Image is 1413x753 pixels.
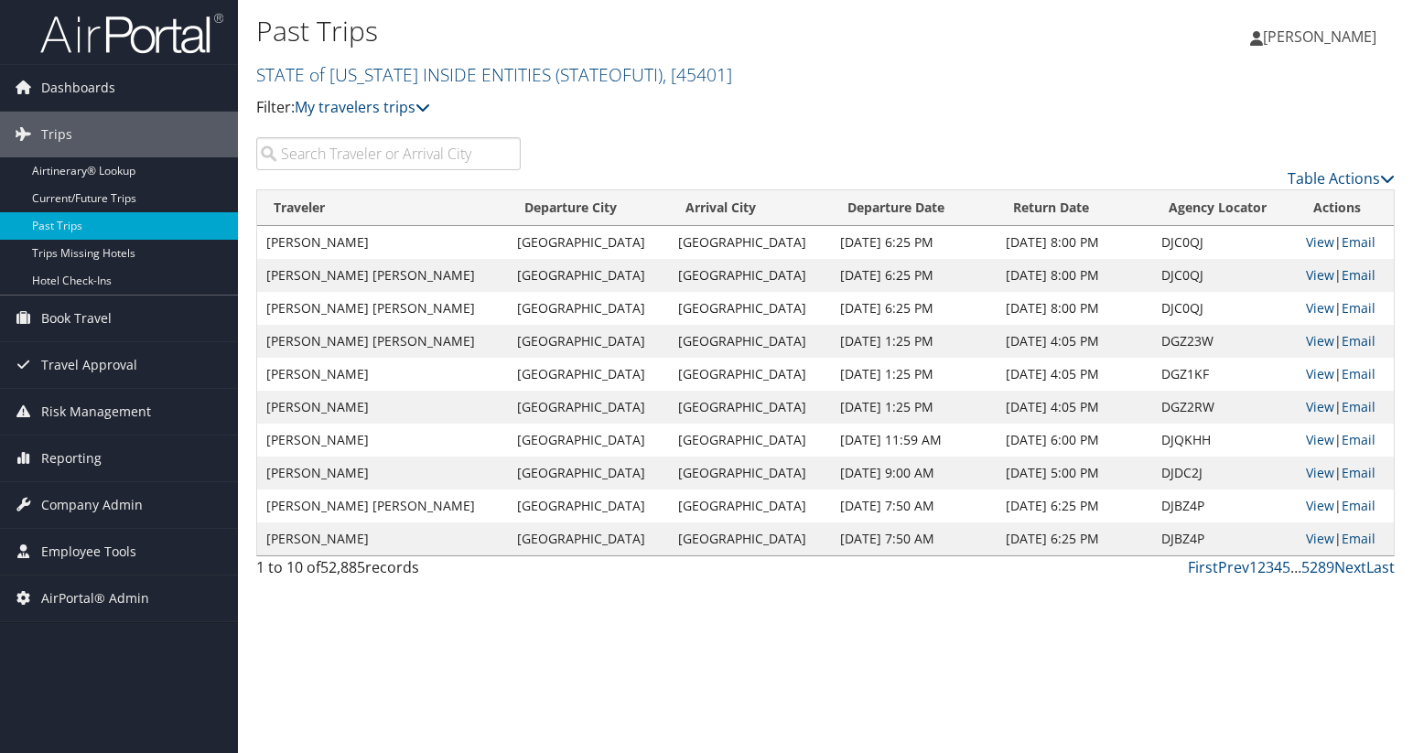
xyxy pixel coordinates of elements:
[41,65,115,111] span: Dashboards
[997,489,1152,522] td: [DATE] 6:25 PM
[669,391,831,424] td: [GEOGRAPHIC_DATA]
[41,296,112,341] span: Book Travel
[1249,557,1257,577] a: 1
[1342,266,1375,284] a: Email
[1306,431,1334,448] a: View
[1297,259,1394,292] td: |
[41,389,151,435] span: Risk Management
[663,62,732,87] span: , [ 45401 ]
[508,391,670,424] td: [GEOGRAPHIC_DATA]
[1342,299,1375,317] a: Email
[831,325,997,358] td: [DATE] 1:25 PM
[831,259,997,292] td: [DATE] 6:25 PM
[1297,522,1394,555] td: |
[831,190,997,226] th: Departure Date: activate to sort column ascending
[1152,190,1297,226] th: Agency Locator: activate to sort column ascending
[257,522,508,555] td: [PERSON_NAME]
[508,226,670,259] td: [GEOGRAPHIC_DATA]
[257,457,508,489] td: [PERSON_NAME]
[669,424,831,457] td: [GEOGRAPHIC_DATA]
[41,482,143,528] span: Company Admin
[257,489,508,522] td: [PERSON_NAME] [PERSON_NAME]
[1306,266,1334,284] a: View
[508,424,670,457] td: [GEOGRAPHIC_DATA]
[669,325,831,358] td: [GEOGRAPHIC_DATA]
[831,358,997,391] td: [DATE] 1:25 PM
[1306,365,1334,382] a: View
[831,489,997,522] td: [DATE] 7:50 AM
[256,62,732,87] a: STATE of [US_STATE] INSIDE ENTITIES
[257,292,508,325] td: [PERSON_NAME] [PERSON_NAME]
[1334,557,1366,577] a: Next
[1297,489,1394,522] td: |
[1290,557,1301,577] span: …
[1152,391,1297,424] td: DGZ2RW
[1152,522,1297,555] td: DJBZ4P
[1250,9,1395,64] a: [PERSON_NAME]
[1306,497,1334,514] a: View
[1306,332,1334,350] a: View
[1152,489,1297,522] td: DJBZ4P
[1297,325,1394,358] td: |
[997,259,1152,292] td: [DATE] 8:00 PM
[669,522,831,555] td: [GEOGRAPHIC_DATA]
[41,576,149,621] span: AirPortal® Admin
[1342,431,1375,448] a: Email
[40,12,223,55] img: airportal-logo.png
[1152,424,1297,457] td: DJQKHH
[1263,27,1376,47] span: [PERSON_NAME]
[997,190,1152,226] th: Return Date: activate to sort column ascending
[1342,497,1375,514] a: Email
[831,391,997,424] td: [DATE] 1:25 PM
[1342,530,1375,547] a: Email
[41,529,136,575] span: Employee Tools
[669,489,831,522] td: [GEOGRAPHIC_DATA]
[669,292,831,325] td: [GEOGRAPHIC_DATA]
[1342,233,1375,251] a: Email
[508,292,670,325] td: [GEOGRAPHIC_DATA]
[997,325,1152,358] td: [DATE] 4:05 PM
[508,190,670,226] th: Departure City: activate to sort column ascending
[1297,226,1394,259] td: |
[1342,464,1375,481] a: Email
[669,190,831,226] th: Arrival City: activate to sort column ascending
[1297,424,1394,457] td: |
[1306,530,1334,547] a: View
[1152,457,1297,489] td: DJDC2J
[1306,464,1334,481] a: View
[508,259,670,292] td: [GEOGRAPHIC_DATA]
[508,325,670,358] td: [GEOGRAPHIC_DATA]
[41,436,102,481] span: Reporting
[257,325,508,358] td: [PERSON_NAME] [PERSON_NAME]
[41,342,137,388] span: Travel Approval
[669,457,831,489] td: [GEOGRAPHIC_DATA]
[1297,391,1394,424] td: |
[1342,332,1375,350] a: Email
[41,112,72,157] span: Trips
[257,190,508,226] th: Traveler: activate to sort column ascending
[1297,190,1394,226] th: Actions
[669,259,831,292] td: [GEOGRAPHIC_DATA]
[997,292,1152,325] td: [DATE] 8:00 PM
[1297,358,1394,391] td: |
[508,457,670,489] td: [GEOGRAPHIC_DATA]
[257,226,508,259] td: [PERSON_NAME]
[256,12,1015,50] h1: Past Trips
[256,556,521,587] div: 1 to 10 of records
[1152,358,1297,391] td: DGZ1KF
[320,557,365,577] span: 52,885
[1152,325,1297,358] td: DGZ23W
[1152,292,1297,325] td: DJC0QJ
[1297,457,1394,489] td: |
[669,358,831,391] td: [GEOGRAPHIC_DATA]
[669,226,831,259] td: [GEOGRAPHIC_DATA]
[997,424,1152,457] td: [DATE] 6:00 PM
[831,292,997,325] td: [DATE] 6:25 PM
[555,62,663,87] span: ( STATEOFUTI )
[831,457,997,489] td: [DATE] 9:00 AM
[295,97,430,117] a: My travelers trips
[831,522,997,555] td: [DATE] 7:50 AM
[1152,226,1297,259] td: DJC0QJ
[997,358,1152,391] td: [DATE] 4:05 PM
[508,358,670,391] td: [GEOGRAPHIC_DATA]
